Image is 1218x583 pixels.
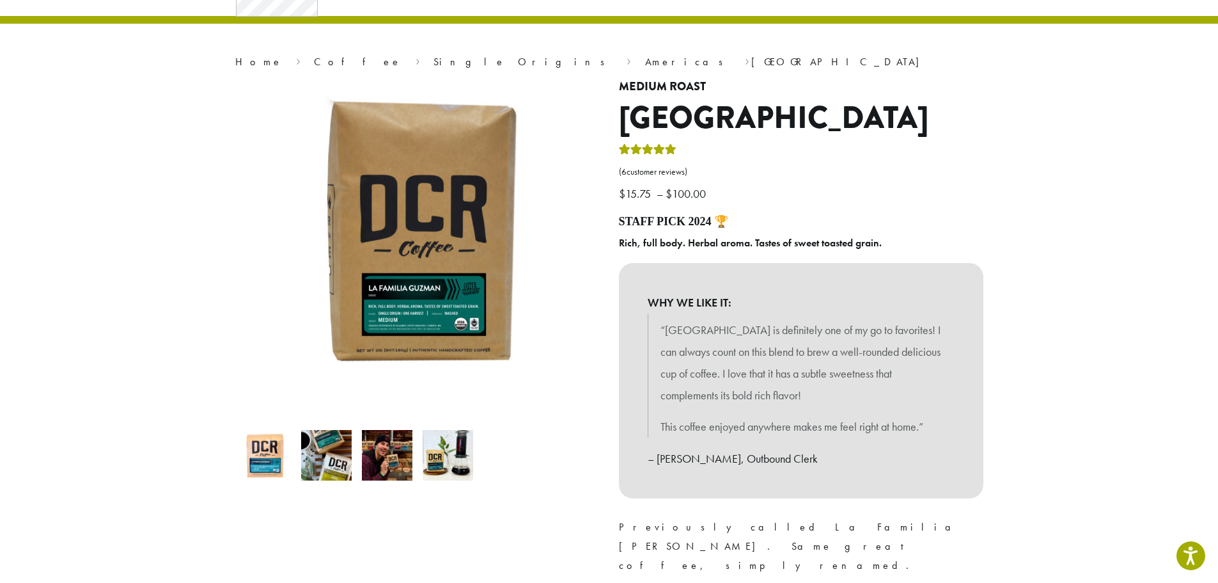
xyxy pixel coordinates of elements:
span: 6 [621,166,627,177]
img: La Familia Guzman by Dillanos Coffee Roasters [240,430,291,481]
span: › [416,50,420,70]
img: Peru - Image 4 [423,430,473,481]
p: “[GEOGRAPHIC_DATA] is definitely one of my go to favorites! I can always count on this blend to b... [660,319,942,406]
span: $ [666,186,672,201]
p: This coffee enjoyed anywhere makes me feel right at home.” [660,416,942,438]
a: Coffee [314,55,402,68]
a: Single Origins [433,55,613,68]
a: Home [235,55,283,68]
span: › [627,50,631,70]
span: › [296,50,301,70]
h4: STAFF PICK 2024 🏆 [619,215,983,229]
a: Americas [645,55,731,68]
p: Previously called La Familia [PERSON_NAME]. Same great coffee, simply renamed. [619,518,983,575]
img: Peru - Image 3 [362,430,412,481]
span: – [657,186,663,201]
b: WHY WE LIKE IT: [648,292,955,314]
p: – [PERSON_NAME], Outbound Clerk [648,448,955,470]
bdi: 15.75 [619,186,654,201]
div: Rated 4.83 out of 5 [619,142,676,161]
span: › [745,50,749,70]
nav: Breadcrumb [235,54,983,70]
bdi: 100.00 [666,186,709,201]
h1: [GEOGRAPHIC_DATA] [619,100,983,137]
img: Peru - Image 2 [301,430,352,481]
h4: Medium Roast [619,80,983,94]
span: $ [619,186,625,201]
a: (6customer reviews) [619,166,983,179]
b: Rich, full body. Herbal aroma. Tastes of sweet toasted grain. [619,236,882,250]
